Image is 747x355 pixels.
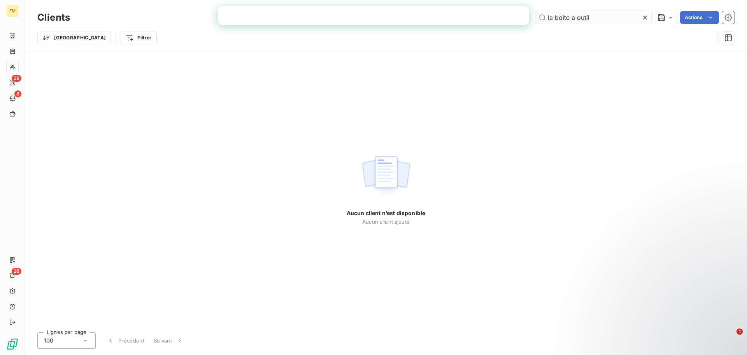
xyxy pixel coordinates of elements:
input: Rechercher [535,11,652,24]
span: 100 [44,337,53,344]
iframe: Intercom live chat [721,329,739,347]
span: 26 [12,268,21,275]
img: Logo LeanPay [6,338,19,350]
h3: Clients [37,11,70,25]
div: FM [6,5,19,17]
span: 8 [14,90,21,97]
iframe: Intercom live chat bannière [218,6,529,25]
img: empty state [361,152,411,200]
button: Filtrer [121,32,156,44]
span: Aucun client n’est disponible [347,209,425,217]
button: Précédent [102,332,149,349]
span: 1 [736,329,743,335]
button: Actions [680,11,719,24]
span: Aucun client ajouté [362,219,410,225]
button: [GEOGRAPHIC_DATA] [37,32,111,44]
button: Suivant [149,332,188,349]
iframe: Intercom notifications message [591,279,747,334]
span: 29 [12,75,21,82]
